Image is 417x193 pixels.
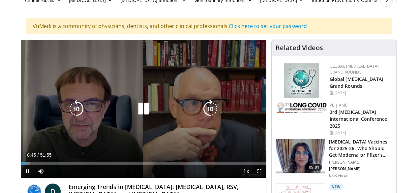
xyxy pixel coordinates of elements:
a: Global [MEDICAL_DATA] Grand Rounds [330,63,379,75]
span: 0:45 [27,152,36,158]
a: VE | AME [330,102,347,108]
img: e456a1d5-25c5-46f9-913a-7a343587d2a7.png.150x105_q85_autocrop_double_scale_upscale_version-0.2.png [284,63,319,98]
div: Progress Bar [21,162,266,165]
span: / [38,152,39,158]
button: Pause [21,165,34,178]
span: 51:55 [40,152,51,158]
p: 6.0K views [329,173,348,178]
div: [DATE] [330,90,391,96]
button: Playback Rate [240,165,253,178]
p: [PERSON_NAME] [329,160,392,165]
video-js: Video Player [21,40,266,178]
img: a2792a71-925c-4fc2-b8ef-8d1b21aec2f7.png.150x105_q85_autocrop_double_scale_upscale_version-0.2.jpg [277,102,326,113]
div: [DATE] [330,130,391,136]
div: VuMedi is a community of physicians, dentists, and other clinical professionals. [26,18,392,34]
h3: [MEDICAL_DATA] Vaccines for 2025-26: Who Should Get Moderna or Pfizer’s Up… [329,139,392,158]
a: 09:01 [MEDICAL_DATA] Vaccines for 2025-26: Who Should Get Moderna or Pfizer’s Up… [PERSON_NAME] [... [276,139,392,178]
button: Fullscreen [253,165,266,178]
a: Global [MEDICAL_DATA] Grand Rounds [330,76,383,89]
a: 3rd [MEDICAL_DATA] International Conference 2025 [330,109,387,129]
h4: Related Videos [276,44,323,52]
a: Click here to set your password [229,22,307,30]
button: Mute [34,165,47,178]
p: [PERSON_NAME] [329,166,392,172]
span: 09:01 [306,164,322,171]
p: New [329,183,343,190]
img: 4e370bb1-17f0-4657-a42f-9b995da70d2f.png.150x105_q85_crop-smart_upscale.png [276,139,325,173]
